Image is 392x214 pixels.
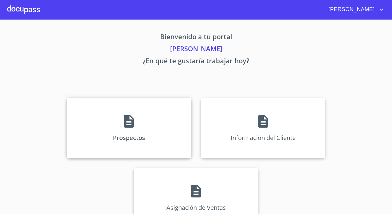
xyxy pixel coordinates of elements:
p: Prospectos [113,134,145,142]
p: [PERSON_NAME] [11,44,381,56]
button: account of current user [324,5,385,14]
p: ¿En qué te gustaría trabajar hoy? [11,56,381,68]
span: [PERSON_NAME] [324,5,378,14]
p: Información del Cliente [231,134,296,142]
p: Bienvenido a tu portal [11,32,381,44]
p: Asignación de Ventas [166,203,226,212]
